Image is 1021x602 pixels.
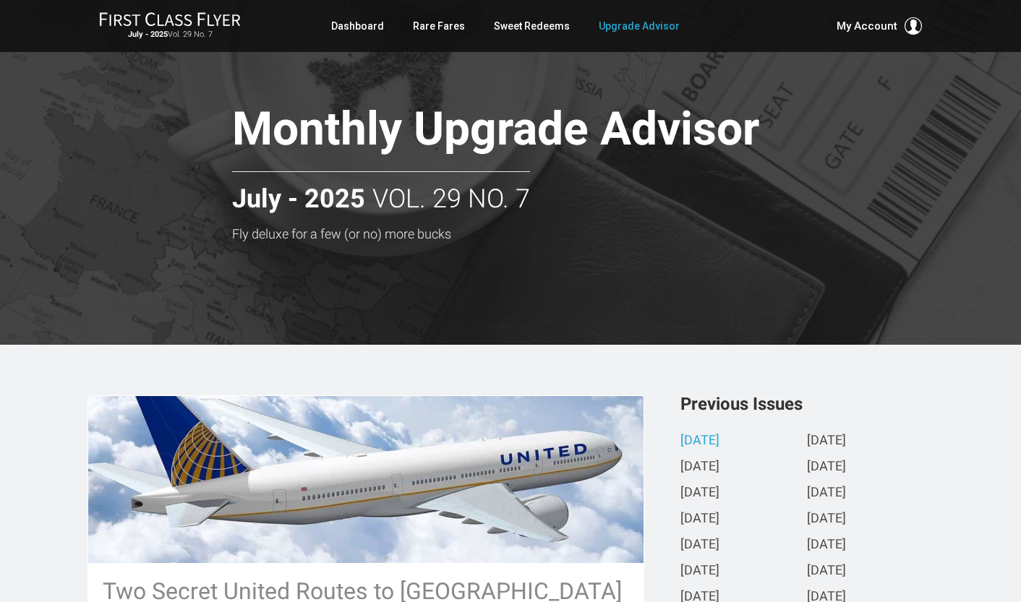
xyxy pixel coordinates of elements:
h2: Vol. 29 No. 7 [232,171,530,214]
a: [DATE] [680,564,719,579]
a: [DATE] [807,538,846,553]
a: [DATE] [680,512,719,527]
button: My Account [837,17,922,35]
h3: Previous Issues [680,395,934,413]
a: [DATE] [680,486,719,501]
span: My Account [837,17,897,35]
a: [DATE] [680,538,719,553]
a: Sweet Redeems [494,13,570,39]
a: [DATE] [807,564,846,579]
a: [DATE] [680,460,719,475]
h3: Fly deluxe for a few (or no) more bucks [232,227,861,241]
strong: July - 2025 [232,185,365,214]
img: First Class Flyer [99,12,241,27]
a: Dashboard [331,13,384,39]
strong: July - 2025 [128,30,168,39]
small: Vol. 29 No. 7 [99,30,241,40]
a: [DATE] [807,434,846,449]
a: [DATE] [680,434,719,449]
a: Upgrade Advisor [599,13,680,39]
a: [DATE] [807,460,846,475]
a: [DATE] [807,486,846,501]
h1: Monthly Upgrade Advisor [232,104,861,160]
a: [DATE] [807,512,846,527]
a: First Class FlyerJuly - 2025Vol. 29 No. 7 [99,12,241,40]
a: Rare Fares [413,13,465,39]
